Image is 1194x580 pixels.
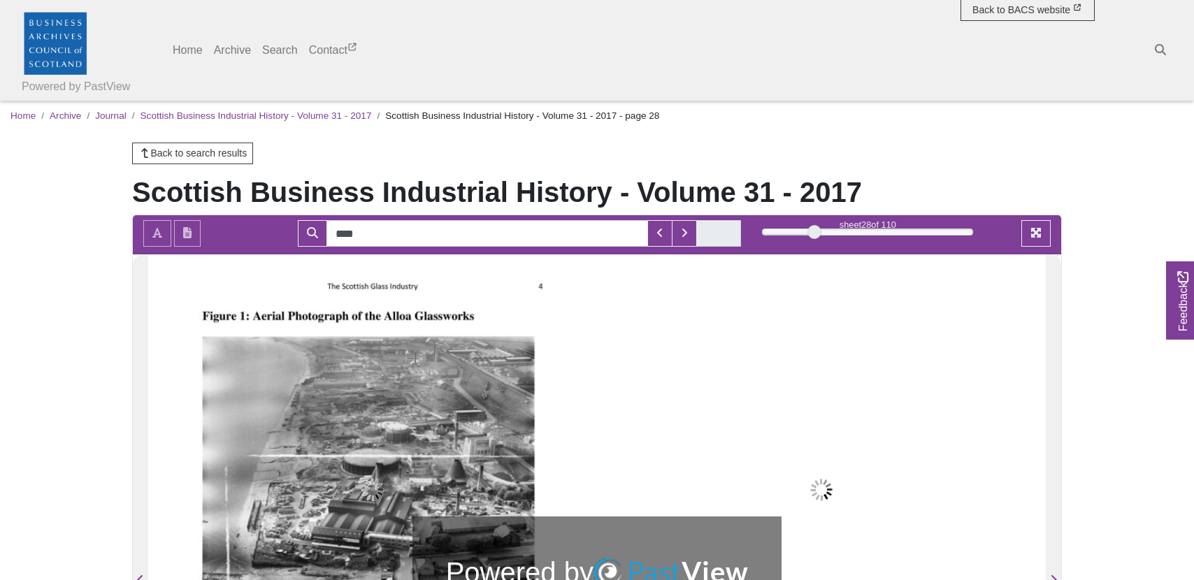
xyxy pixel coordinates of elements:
[298,220,327,247] button: Search
[22,78,130,95] a: Powered by PastView
[132,143,253,164] a: Back to search results
[762,218,973,231] div: sheet of 110
[1021,220,1051,247] button: Full screen mode
[1166,261,1194,340] a: Would you like to provide feedback?
[22,6,89,80] a: Business Archives Council of Scotland logo
[10,110,36,121] a: Home
[326,220,648,247] input: Search for
[167,36,208,64] a: Home
[95,110,127,121] a: Journal
[22,9,89,76] img: Business Archives Council of Scotland
[385,110,659,121] span: Scottish Business Industrial History - Volume 31 - 2017 - page 28
[174,220,201,247] button: Open transcription window
[208,36,257,64] a: Archive
[303,36,364,64] a: Contact
[972,4,1070,15] span: Back to BACS website
[861,219,871,230] span: 28
[50,110,81,121] a: Archive
[132,175,1062,209] h1: Scottish Business Industrial History - Volume 31 - 2017
[647,220,672,247] button: Previous Match
[1175,270,1192,331] span: Feedback
[672,220,697,247] button: Next Match
[257,36,303,64] a: Search
[141,110,372,121] a: Scottish Business Industrial History - Volume 31 - 2017
[143,220,171,247] button: Toggle text selection (Alt+T)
